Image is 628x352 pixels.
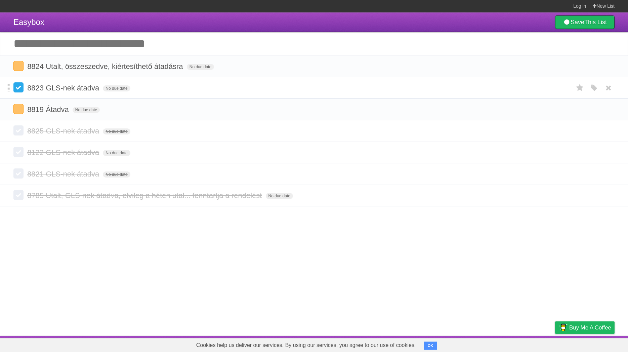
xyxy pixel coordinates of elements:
span: 8785 Utalt, GLS-nek átadva, elvileg a héten utal... fenntartja a rendelést [27,191,263,200]
a: Suggest a feature [572,338,615,350]
label: Done [13,168,24,179]
span: 8823 GLS-nek átadva [27,84,101,92]
a: SaveThis List [555,15,615,29]
button: OK [424,342,437,350]
a: About [466,338,480,350]
span: No due date [103,150,130,156]
span: Buy me a coffee [569,322,611,334]
span: 8824 Utalt, összeszedve, kiértesíthető átadásra [27,62,184,71]
b: This List [584,19,607,26]
label: Star task [574,82,586,93]
span: Cookies help us deliver our services. By using our services, you agree to our use of cookies. [190,339,423,352]
label: Done [13,125,24,135]
span: No due date [103,85,130,91]
img: Buy me a coffee [558,322,568,333]
a: Buy me a coffee [555,321,615,334]
label: Done [13,104,24,114]
span: No due date [73,107,100,113]
span: 8122 GLS-nek átadva [27,148,101,157]
span: No due date [103,128,130,134]
a: Privacy [546,338,564,350]
a: Developers [488,338,515,350]
span: 8821 GLS-nek átadva [27,170,101,178]
label: Done [13,147,24,157]
span: 8825 GLS-nek átadva [27,127,101,135]
label: Done [13,61,24,71]
span: Easybox [13,17,44,27]
label: Done [13,82,24,92]
span: 8819 Átadva [27,105,71,114]
span: No due date [266,193,293,199]
a: Terms [524,338,538,350]
span: No due date [187,64,214,70]
label: Done [13,190,24,200]
span: No due date [103,171,130,178]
